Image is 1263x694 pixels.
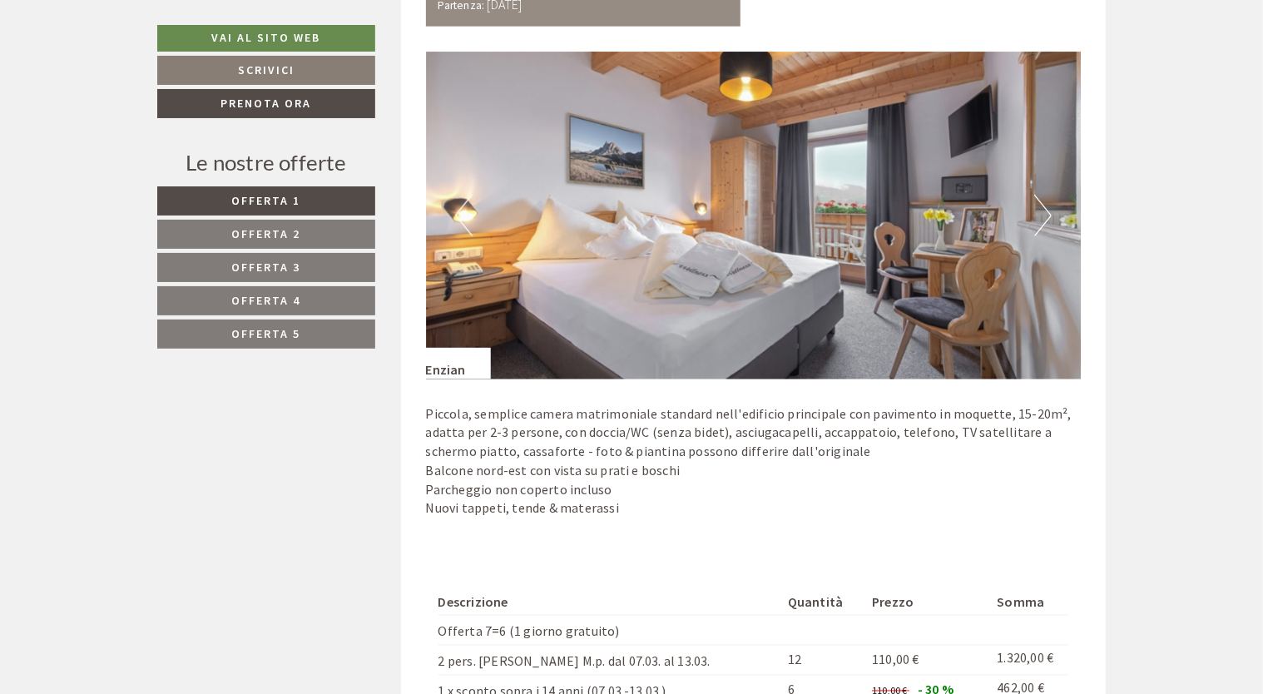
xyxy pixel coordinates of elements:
[232,260,301,275] span: Offerta 3
[781,646,866,676] td: 12
[297,4,358,32] div: [DATE]
[991,590,1068,616] th: Somma
[157,25,375,52] a: Vai al sito web
[234,241,642,310] div: La ringrazio, allora si sarei interessato a sapere il prezzo per la singola in quelle date
[426,404,1082,518] p: Piccola, semplice camera matrimoniale standard nell'edificio principale con pavimento in moquette...
[232,326,301,341] span: Offerta 5
[232,293,301,308] span: Offerta 4
[438,616,781,646] td: Offerta 7=6 (1 giorno gratuito)
[157,56,375,85] a: Scrivici
[157,147,375,178] div: Le nostre offerte
[872,652,919,668] span: 110,00 €
[991,646,1068,676] td: 1.320,00 €
[232,193,301,208] span: Offerta 1
[157,89,375,118] a: Prenota ora
[242,245,630,258] div: Lei
[438,646,781,676] td: 2 pers. [PERSON_NAME] M.p. dal 07.03. al 13.03.
[426,52,1082,379] img: image
[426,348,491,379] div: Enzian
[26,222,414,234] small: 18:12
[455,195,473,236] button: Previous
[242,296,630,308] small: 20:37
[232,226,301,241] span: Offerta 2
[1034,195,1052,236] button: Next
[781,590,866,616] th: Quantità
[438,590,781,616] th: Descrizione
[572,439,656,468] button: Invia
[865,590,990,616] th: Prezzo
